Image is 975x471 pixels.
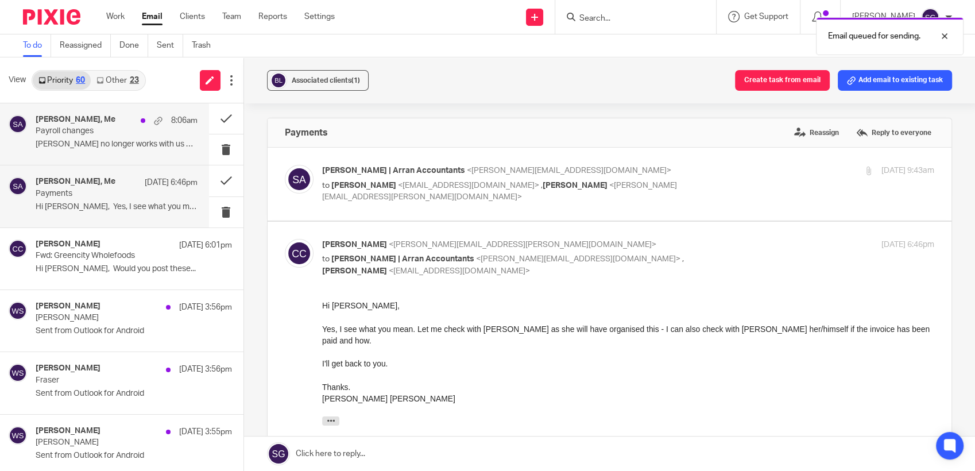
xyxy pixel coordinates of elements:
span: <[PERSON_NAME][EMAIL_ADDRESS][DOMAIN_NAME]> [467,167,671,175]
span: <[EMAIL_ADDRESS][DOMAIN_NAME]> [398,182,539,190]
span: (1) [351,77,360,84]
div: 23 [130,76,139,84]
span: <[PERSON_NAME][EMAIL_ADDRESS][PERSON_NAME][DOMAIN_NAME]> [389,241,656,249]
p: [DATE] 6:46pm [145,177,198,188]
p: [PERSON_NAME] [36,438,192,447]
img: svg%3E [9,364,27,382]
h4: [PERSON_NAME], Me [36,115,115,125]
img: Pixie [23,9,80,25]
span: View [9,74,26,86]
p: Sent from Outlook for Android [36,451,232,461]
a: Team [222,11,241,22]
button: Add email to existing task [838,70,952,91]
p: [PERSON_NAME] [36,313,192,323]
button: Associated clients(1) [267,70,369,91]
p: [DATE] 6:01pm [179,240,232,251]
a: Email [142,11,162,22]
button: Create task from email [735,70,830,91]
h4: [PERSON_NAME] [36,302,100,311]
span: to [322,255,330,263]
span: [PERSON_NAME] [331,182,396,190]
span: <[EMAIL_ADDRESS][DOMAIN_NAME]> [389,267,530,275]
img: svg%3E [285,239,314,268]
p: Hi [PERSON_NAME], Yes, I see what you mean.... [36,202,198,212]
img: svg%3E [9,115,27,133]
h4: Payments [285,127,328,138]
img: svg%3E [9,302,27,320]
a: Reassigned [60,34,111,57]
a: To do [23,34,51,57]
div: 60 [76,76,85,84]
img: svg%3E [9,240,27,258]
p: [DATE] 3:56pm [179,364,232,375]
img: svg%3E [285,165,314,194]
span: [PERSON_NAME] | Arran Accountants [331,255,474,263]
span: [PERSON_NAME] [322,267,387,275]
p: Hi [PERSON_NAME], Would you post these... [36,264,232,274]
span: <[PERSON_NAME][EMAIL_ADDRESS][DOMAIN_NAME]> [476,255,680,263]
a: Done [119,34,148,57]
a: Clients [180,11,205,22]
span: [PERSON_NAME] | Arran Accountants [322,167,465,175]
a: Other23 [91,71,144,90]
p: [DATE] 9:43am [881,165,934,177]
img: svg%3E [270,72,287,89]
img: svg%3E [9,177,27,195]
img: svg%3E [9,426,27,445]
a: Work [106,11,125,22]
img: svg%3E [921,8,939,26]
p: [DATE] 3:56pm [179,302,232,313]
h4: [PERSON_NAME] [36,364,100,373]
p: Payroll changes [36,126,165,136]
a: Trash [192,34,219,57]
p: [DATE] 3:55pm [179,426,232,438]
p: Payments [36,189,165,199]
h4: [PERSON_NAME], Me [36,177,115,187]
span: [PERSON_NAME] [543,182,608,190]
p: [PERSON_NAME] no longer works with us now. 90% of... [36,140,198,149]
p: 8:06am [171,115,198,126]
label: Reassign [791,124,842,141]
p: Fraser [36,376,192,385]
a: Priority60 [33,71,91,90]
p: Sent from Outlook for Android [36,326,232,336]
h4: [PERSON_NAME] [36,426,100,436]
p: Fwd: Greencity Wholefoods [36,251,192,261]
span: to [322,182,330,190]
label: Reply to everyone [853,124,934,141]
span: , [682,255,684,263]
p: Sent from Outlook for Android [36,389,232,399]
a: Sent [157,34,183,57]
span: Associated clients [292,77,360,84]
h4: [PERSON_NAME] [36,240,100,249]
span: , [541,182,543,190]
a: Reports [258,11,287,22]
p: Email queued for sending. [828,30,920,42]
p: [DATE] 6:46pm [881,239,934,251]
a: Settings [304,11,335,22]
span: [PERSON_NAME] [322,241,387,249]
